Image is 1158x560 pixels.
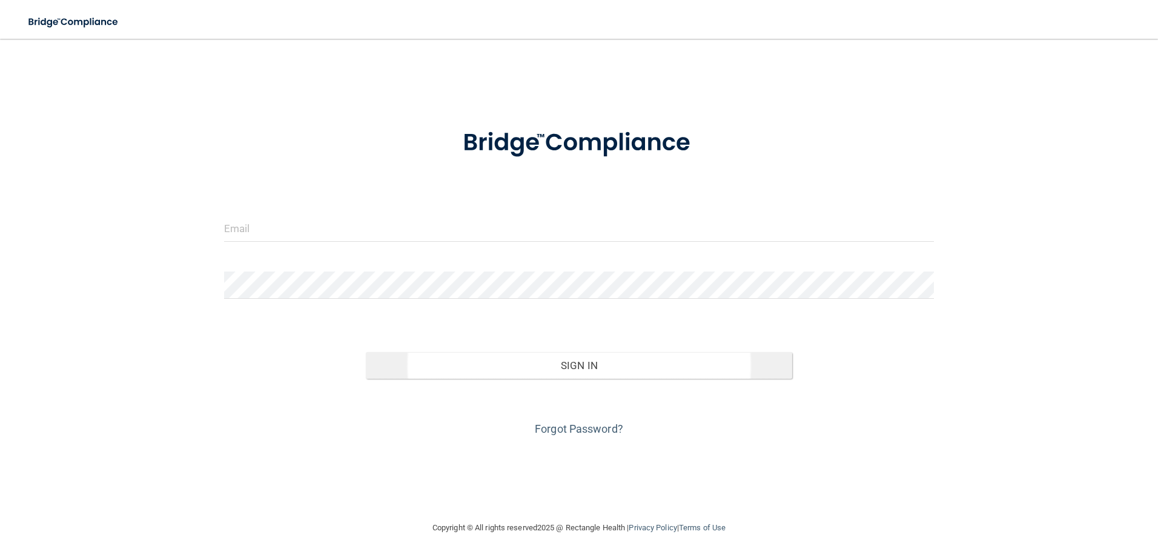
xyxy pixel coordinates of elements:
[18,10,130,35] img: bridge_compliance_login_screen.278c3ca4.svg
[679,523,726,532] a: Terms of Use
[438,112,720,175] img: bridge_compliance_login_screen.278c3ca4.svg
[629,523,677,532] a: Privacy Policy
[358,508,800,547] div: Copyright © All rights reserved 2025 @ Rectangle Health | |
[224,215,935,242] input: Email
[366,352,792,379] button: Sign In
[535,422,623,435] a: Forgot Password?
